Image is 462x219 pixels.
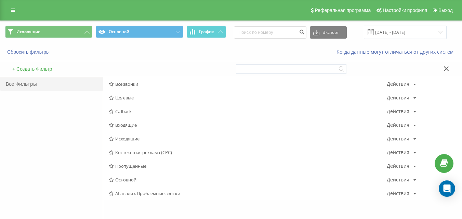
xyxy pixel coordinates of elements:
span: График [199,29,214,34]
button: График [187,26,226,38]
span: Целевые [109,95,387,100]
span: Контекстная реклама (CPC) [109,150,387,155]
button: Сбросить фильтры [5,49,53,55]
span: Основной [109,177,387,182]
button: Исходящие [5,26,92,38]
span: Callback [109,109,387,114]
button: + Создать Фильтр [10,66,54,72]
a: Когда данные могут отличаться от других систем [336,49,457,55]
div: Действия [387,109,409,114]
div: Действия [387,123,409,127]
input: Поиск по номеру [234,26,306,39]
span: Пропущенные [109,164,387,168]
span: Исходящие [16,29,40,35]
span: Все звонки [109,82,387,86]
span: Реферальная программа [315,8,371,13]
div: Действия [387,95,409,100]
button: Экспорт [310,26,347,39]
div: Open Intercom Messenger [439,180,455,197]
span: Входящие [109,123,387,127]
div: Действия [387,191,409,196]
button: Основной [96,26,183,38]
span: Выход [438,8,453,13]
div: Действия [387,164,409,168]
span: Исходящие [109,136,387,141]
div: Действия [387,82,409,86]
span: Настройки профиля [383,8,427,13]
div: Все Фильтры [0,77,103,91]
div: Действия [387,136,409,141]
span: AI-анализ. Проблемные звонки [109,191,387,196]
button: Закрыть [441,66,451,73]
div: Действия [387,150,409,155]
div: Действия [387,177,409,182]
